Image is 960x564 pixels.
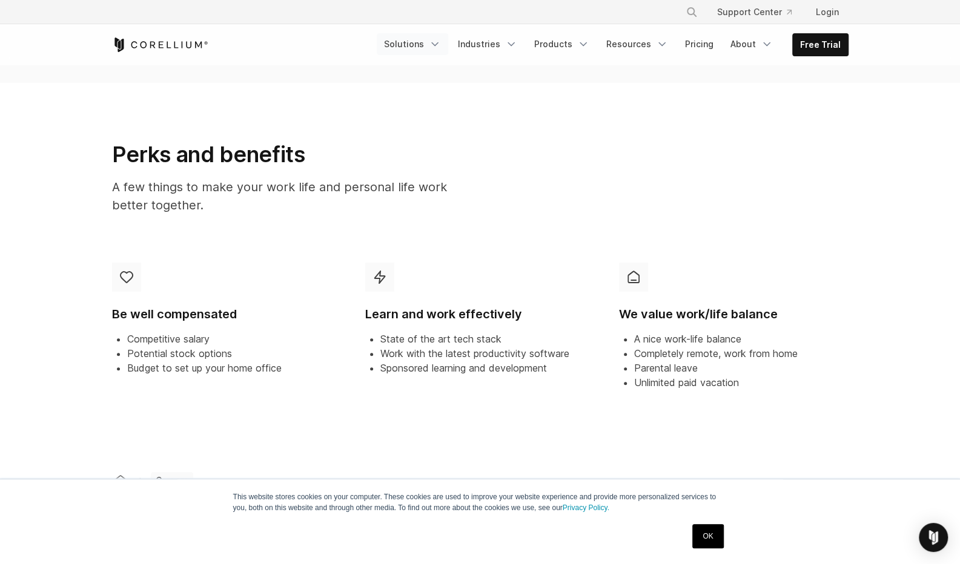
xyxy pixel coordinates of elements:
[793,34,848,56] a: Free Trial
[634,333,741,345] span: A nice work-life balance
[127,346,342,361] li: Potential stock options
[527,33,597,55] a: Products
[919,523,948,552] div: Open Intercom Messenger
[692,524,723,548] a: OK
[681,1,703,23] button: Search
[563,503,609,512] a: Privacy Policy.
[634,347,798,359] span: Completely remote, work from home
[127,361,342,375] li: Budget to set up your home office
[380,333,502,345] span: State of the art tech stack
[678,33,721,55] a: Pricing
[112,141,468,168] h2: Perks and benefits
[151,472,193,489] span: Careers
[451,33,525,55] a: Industries
[112,38,208,52] a: Corellium Home
[380,362,547,374] span: Sponsored learning and development
[707,1,801,23] a: Support Center
[806,1,849,23] a: Login
[365,306,595,323] h4: Learn and work effectively
[671,1,849,23] div: Navigation Menu
[377,33,849,56] div: Navigation Menu
[233,491,727,513] p: This website stores cookies on your computer. These cookies are used to improve your website expe...
[380,347,569,359] span: Work with the latest productivity software
[377,33,448,55] a: Solutions
[634,362,698,374] span: Parental leave
[110,472,131,489] a: Corellium home
[723,33,780,55] a: About
[127,332,342,346] li: Competitive salary
[619,306,849,323] h4: We value work/life balance
[112,306,342,323] h4: Be well compensated
[634,376,739,389] span: Unlimited paid vacation
[112,178,468,214] p: A few things to make your work life and personal life work better together.
[599,33,675,55] a: Resources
